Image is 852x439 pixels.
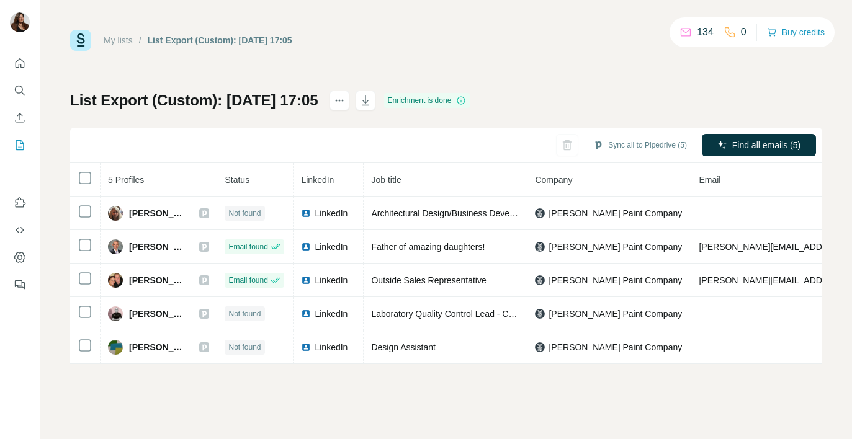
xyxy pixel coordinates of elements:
span: Not found [228,208,261,219]
img: company-logo [535,242,545,252]
img: LinkedIn logo [301,242,311,252]
span: LinkedIn [301,175,334,185]
span: [PERSON_NAME] [129,241,187,253]
span: Laboratory Quality Control Lead - Color Resource Specialist [371,309,602,319]
span: [PERSON_NAME] [129,308,187,320]
span: Find all emails (5) [732,139,800,151]
button: Quick start [10,52,30,74]
span: LinkedIn [315,308,348,320]
span: Not found [228,342,261,353]
span: Architectural Design/Business Development Representative [371,208,601,218]
img: LinkedIn logo [301,208,311,218]
span: LinkedIn [315,207,348,219]
div: List Export (Custom): [DATE] 17:05 [148,34,292,47]
img: Avatar [108,340,123,355]
button: Buy credits [767,24,825,41]
button: Sync all to Pipedrive (5) [585,136,696,154]
li: / [139,34,141,47]
span: [PERSON_NAME] Paint Company [549,274,682,286]
p: 0 [741,25,747,40]
span: Email found [228,241,267,252]
img: LinkedIn logo [301,275,311,285]
span: Status [225,175,249,185]
button: Search [10,79,30,102]
img: Avatar [108,273,123,288]
button: Use Surfe on LinkedIn [10,192,30,214]
button: Find all emails (5) [702,134,816,156]
img: Avatar [108,206,123,221]
span: Design Assistant [371,342,436,352]
span: LinkedIn [315,274,348,286]
img: Avatar [108,239,123,254]
span: LinkedIn [315,241,348,253]
span: [PERSON_NAME] Paint Company [549,207,682,219]
span: Email [699,175,720,185]
button: Feedback [10,273,30,296]
p: 134 [697,25,714,40]
span: Father of amazing daughters! [371,242,485,252]
img: Avatar [10,12,30,32]
span: 5 Profiles [108,175,144,185]
img: company-logo [535,309,545,319]
span: Company [535,175,572,185]
h1: List Export (Custom): [DATE] 17:05 [70,91,318,110]
span: [PERSON_NAME] Paint Company [549,241,682,253]
span: [PERSON_NAME] [129,274,187,286]
span: Not found [228,308,261,319]
button: actions [330,91,349,110]
span: [PERSON_NAME] [129,207,187,219]
span: Job title [371,175,401,185]
span: Email found [228,275,267,286]
a: My lists [104,35,133,45]
span: [PERSON_NAME] Paint Company [549,308,682,320]
img: LinkedIn logo [301,309,311,319]
span: LinkedIn [315,341,348,353]
img: Avatar [108,306,123,321]
button: Enrich CSV [10,107,30,129]
img: company-logo [535,275,545,285]
div: Enrichment is done [384,93,470,108]
button: My lists [10,134,30,156]
img: company-logo [535,342,545,352]
span: Outside Sales Representative [371,275,486,285]
img: Surfe Logo [70,30,91,51]
button: Use Surfe API [10,219,30,241]
span: [PERSON_NAME] Paint Company [549,341,682,353]
button: Dashboard [10,246,30,268]
img: company-logo [535,208,545,218]
img: LinkedIn logo [301,342,311,352]
span: [PERSON_NAME] [129,341,187,353]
